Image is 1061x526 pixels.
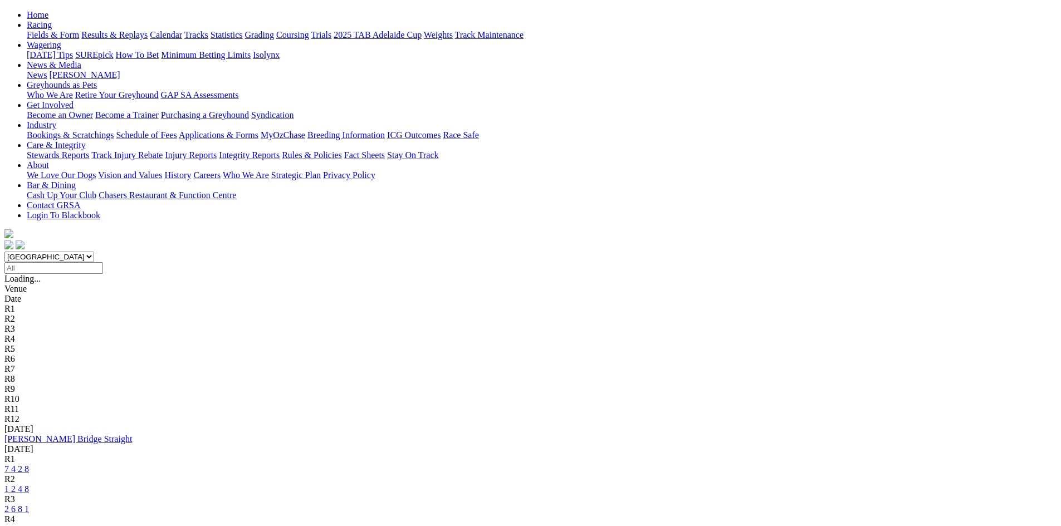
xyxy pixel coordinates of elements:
a: News [27,70,47,80]
div: Bar & Dining [27,190,1057,200]
a: Integrity Reports [219,150,280,160]
a: Grading [245,30,274,40]
a: Isolynx [253,50,280,60]
a: Bookings & Scratchings [27,130,114,140]
a: 1 2 4 8 [4,484,29,494]
a: Retire Your Greyhound [75,90,159,100]
a: Statistics [211,30,243,40]
a: Wagering [27,40,61,50]
a: Rules & Policies [282,150,342,160]
div: About [27,170,1057,180]
input: Select date [4,262,103,274]
div: R6 [4,354,1057,364]
a: Trials [311,30,331,40]
div: R3 [4,324,1057,334]
div: R5 [4,344,1057,354]
a: MyOzChase [261,130,305,140]
a: About [27,160,49,170]
a: Care & Integrity [27,140,86,150]
a: Home [27,10,48,19]
a: Weights [424,30,453,40]
div: R1 [4,304,1057,314]
a: Stewards Reports [27,150,89,160]
div: R1 [4,454,1057,464]
div: [DATE] [4,444,1057,454]
img: logo-grsa-white.png [4,229,13,238]
div: R4 [4,514,1057,524]
a: Contact GRSA [27,200,80,210]
a: Strategic Plan [271,170,321,180]
a: [PERSON_NAME] [49,70,120,80]
div: R7 [4,364,1057,374]
a: Track Injury Rebate [91,150,163,160]
a: Racing [27,20,52,30]
img: facebook.svg [4,240,13,249]
div: R3 [4,494,1057,504]
a: Breeding Information [307,130,385,140]
a: Become an Owner [27,110,93,120]
a: SUREpick [75,50,113,60]
div: Wagering [27,50,1057,60]
a: [DATE] Tips [27,50,73,60]
a: Industry [27,120,56,130]
a: Minimum Betting Limits [161,50,251,60]
a: Schedule of Fees [116,130,177,140]
div: [DATE] [4,424,1057,434]
a: Careers [193,170,221,180]
div: R8 [4,374,1057,384]
a: Syndication [251,110,294,120]
a: Coursing [276,30,309,40]
a: Fact Sheets [344,150,385,160]
a: Purchasing a Greyhound [161,110,249,120]
div: R11 [4,404,1057,414]
a: Results & Replays [81,30,148,40]
a: GAP SA Assessments [161,90,239,100]
a: Get Involved [27,100,74,110]
a: News & Media [27,60,81,70]
div: Racing [27,30,1057,40]
div: R10 [4,394,1057,404]
div: R12 [4,414,1057,424]
a: Bar & Dining [27,180,76,190]
a: Fields & Form [27,30,79,40]
div: Care & Integrity [27,150,1057,160]
a: ICG Outcomes [387,130,441,140]
a: Calendar [150,30,182,40]
div: R9 [4,384,1057,394]
a: Cash Up Your Club [27,190,96,200]
a: Chasers Restaurant & Function Centre [99,190,236,200]
a: Vision and Values [98,170,162,180]
a: [PERSON_NAME] Bridge Straight [4,434,132,444]
a: 2025 TAB Adelaide Cup [334,30,422,40]
div: R4 [4,334,1057,344]
a: Injury Reports [165,150,217,160]
div: Date [4,294,1057,304]
a: Who We Are [223,170,269,180]
a: Applications & Forms [179,130,258,140]
a: We Love Our Dogs [27,170,96,180]
a: Login To Blackbook [27,210,100,220]
span: Loading... [4,274,41,283]
a: Greyhounds as Pets [27,80,97,90]
a: 7 4 2 8 [4,464,29,474]
a: Become a Trainer [95,110,159,120]
div: R2 [4,314,1057,324]
a: Track Maintenance [455,30,524,40]
div: News & Media [27,70,1057,80]
a: Race Safe [443,130,478,140]
a: How To Bet [116,50,159,60]
a: Privacy Policy [323,170,375,180]
div: Greyhounds as Pets [27,90,1057,100]
a: 2 6 8 1 [4,504,29,514]
a: Stay On Track [387,150,438,160]
div: Industry [27,130,1057,140]
a: History [164,170,191,180]
img: twitter.svg [16,240,25,249]
a: Who We Are [27,90,73,100]
div: Venue [4,284,1057,294]
div: Get Involved [27,110,1057,120]
div: R2 [4,474,1057,484]
a: Tracks [184,30,208,40]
